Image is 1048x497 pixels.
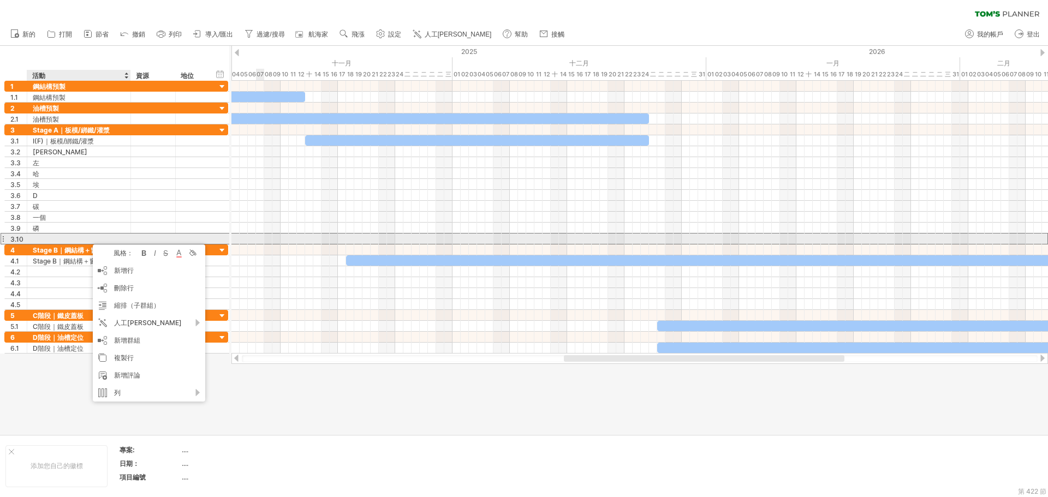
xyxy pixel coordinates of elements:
font: 3.7 [10,202,20,211]
font: Stage B｜鋼結構＋窗/電捲門 [33,246,120,254]
div: 2025年12月4日，星期四 [477,69,485,80]
div: 2025年12月3日星期三 [469,69,477,80]
div: 2026年2月3日星期二 [976,69,985,80]
font: 登出 [1027,31,1040,38]
font: 1.1 [10,93,18,101]
div: 2025年11月23日星期日 [387,69,395,80]
font: .... [182,446,188,454]
font: 14 [814,70,820,78]
font: C階段｜鐵皮蓋板 [33,312,84,320]
font: 10 [781,70,788,78]
font: 二十六 [912,70,918,101]
div: 2025年11月24日星期一 [395,69,403,80]
font: 二十九 [937,70,943,101]
font: 10 [1035,70,1041,78]
font: 08 [510,70,518,78]
font: 新增行 [114,266,134,274]
font: 31 [952,70,959,78]
font: 12 [544,70,550,78]
font: 二十七 [920,70,926,101]
div: 2026年1月27日星期二 [919,69,927,80]
font: Stage A｜板模/綁鐵/灌漿 [33,126,110,134]
a: 新的 [8,27,39,41]
div: 2026年2月6日星期五 [1001,69,1009,80]
font: 4 [10,246,15,254]
font: D [33,191,38,200]
div: 2026年2月2日星期一 [968,69,976,80]
font: 15 [822,70,829,78]
font: 二十五 [404,70,410,101]
font: 4.5 [10,301,20,309]
font: 07 [756,70,763,78]
div: 2026年1月20日星期二 [862,69,870,80]
div: 2025年12月12日，星期五 [543,69,551,80]
font: 十三 [806,70,812,89]
div: 2025年12月7日星期日 [502,69,510,80]
div: 2026年1月19日星期一 [854,69,862,80]
font: 新的 [22,31,35,38]
font: 專案: [120,446,135,454]
font: 4.2 [10,268,20,276]
div: 2025年12月2日星期二 [461,69,469,80]
font: 碳 [33,202,39,211]
div: 2025年12月16日星期二 [575,69,583,80]
font: 15 [323,70,329,78]
font: 23 [388,70,395,78]
div: 2025年11月5日星期三 [240,69,248,80]
font: 17 [339,70,345,78]
div: 2025年11月13日星期四 [305,69,313,80]
font: 19 [355,70,362,78]
font: 新增評論 [114,371,140,379]
div: 2025年11月16日星期日 [330,69,338,80]
font: 航海家 [308,31,328,38]
font: 2026 [869,47,885,56]
font: 二十九 [683,70,689,101]
font: 07 [1010,70,1017,78]
div: 2026年1月4日星期日 [731,69,739,80]
font: 04 [731,70,739,78]
div: 2025年12月20日星期六 [608,69,616,80]
font: 設定 [388,31,401,38]
div: 2026年2月1日星期日 [960,69,968,80]
font: 04 [232,70,240,78]
font: 十三 [306,70,312,89]
div: 2025年12月1日星期一 [452,69,461,80]
font: 09 [273,70,281,78]
div: 2025年11月30日星期日 [444,69,452,80]
div: 2025年11月25日星期二 [403,69,412,80]
div: 2025年12月19日星期五 [600,69,608,80]
div: 2026年1月9日星期五 [772,69,780,80]
font: 10 [282,70,288,78]
font: 24 [396,70,403,78]
div: 2025年11月21日星期五 [371,69,379,80]
font: 21 [617,70,624,78]
font: 09 [519,70,526,78]
font: 04 [985,70,993,78]
div: 2025年12月26日，星期五 [657,69,665,80]
font: 03 [469,70,477,78]
div: 2025年12月27日星期六 [665,69,674,80]
font: 02 [461,70,469,78]
font: 16 [576,70,583,78]
div: 2026年1月10日星期六 [780,69,788,80]
font: 4.1 [10,257,19,265]
font: 18 [593,70,599,78]
a: 節省 [81,27,112,41]
font: 日期： [120,459,139,468]
font: 二十九 [437,70,443,101]
div: 2026年1月18日星期日 [845,69,854,80]
font: 資源 [136,71,149,80]
font: 2025 [461,47,477,56]
div: 2026年2月4日星期三 [985,69,993,80]
font: 一月 [826,59,839,67]
font: 6 [10,333,15,342]
font: 17 [838,70,844,78]
div: 2025年11月29日星期六 [436,69,444,80]
font: 列印 [169,31,182,38]
font: 3.3 [10,159,21,167]
div: 2026年1月2日星期五 [714,69,723,80]
font: 08 [764,70,772,78]
font: 01 [961,70,968,78]
div: 2026年1月29日星期四 [936,69,944,80]
font: .... [182,459,188,468]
